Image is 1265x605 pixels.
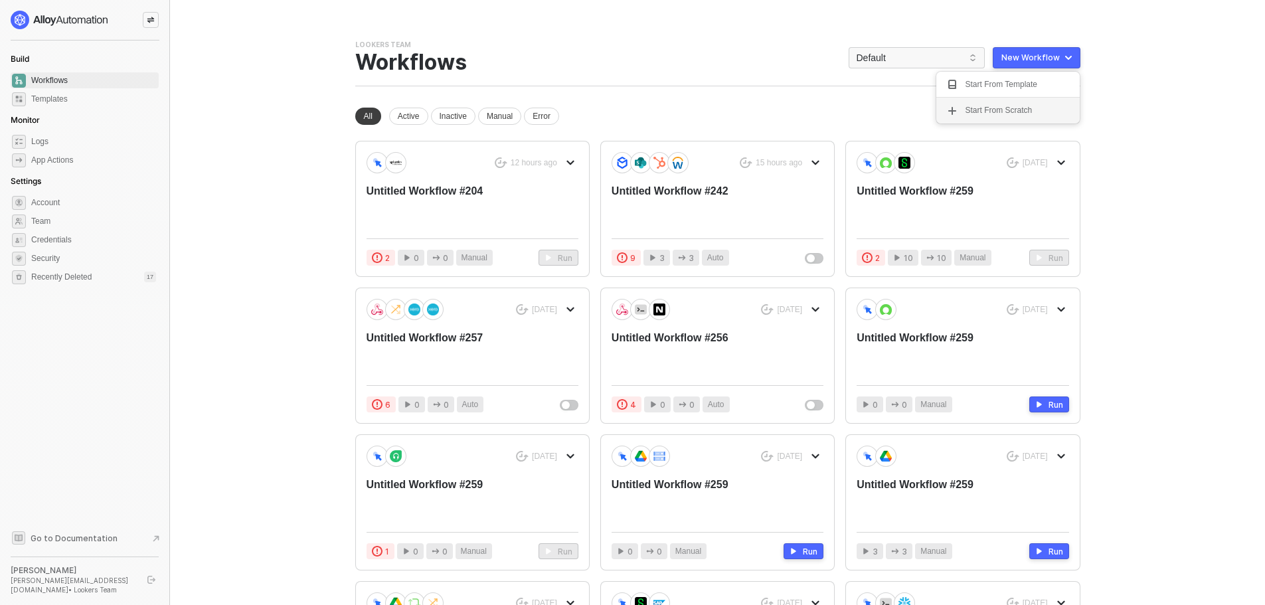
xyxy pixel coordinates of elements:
[966,104,1033,117] div: Start From Scratch
[566,452,574,460] span: icon-arrow-down
[653,303,665,315] img: icon
[495,157,507,169] span: icon-success-page
[12,215,26,228] span: team
[960,252,985,264] span: Manual
[539,543,578,559] button: Run
[462,398,479,411] span: Auto
[367,184,536,228] div: Untitled Workflow #204
[462,252,487,264] span: Manual
[414,252,419,264] span: 0
[861,157,873,168] img: icon
[11,54,29,64] span: Build
[385,545,389,558] span: 1
[444,398,449,411] span: 0
[371,450,383,462] img: icon
[857,331,1026,375] div: Untitled Workflow #259
[390,303,402,315] img: icon
[12,196,26,210] span: settings
[653,157,665,169] img: icon
[31,533,118,544] span: Go to Documentation
[861,303,873,315] img: icon
[390,450,402,462] img: icon
[966,78,1037,91] div: Start From Template
[653,450,665,462] img: icon
[880,450,892,462] img: icon
[672,157,684,169] img: icon
[756,157,802,169] div: 15 hours ago
[31,250,156,266] span: Security
[355,40,411,50] div: Lookers Team
[861,450,873,462] img: icon
[993,47,1080,68] button: New Workflow
[414,398,420,411] span: 0
[1001,52,1060,63] div: New Workflow
[689,252,694,264] span: 3
[11,576,135,594] div: [PERSON_NAME][EMAIL_ADDRESS][DOMAIN_NAME] • Lookers Team
[1049,546,1063,557] div: Run
[679,400,687,408] span: icon-app-actions
[431,108,475,125] div: Inactive
[371,303,383,315] img: icon
[635,303,647,315] img: icon
[442,545,448,558] span: 0
[926,254,934,262] span: icon-app-actions
[1023,451,1048,462] div: [DATE]
[1057,305,1065,313] span: icon-arrow-down
[432,547,440,555] span: icon-app-actions
[740,157,752,169] span: icon-success-page
[371,157,383,168] img: icon
[659,252,665,264] span: 3
[902,398,907,411] span: 0
[11,11,109,29] img: logo
[612,331,781,375] div: Untitled Workflow #256
[904,252,913,264] span: 10
[875,252,880,264] span: 2
[660,398,665,411] span: 0
[891,400,899,408] span: icon-app-actions
[635,450,647,462] img: icon
[31,133,156,149] span: Logs
[413,545,418,558] span: 0
[443,252,448,264] span: 0
[12,74,26,88] span: dashboard
[1057,452,1065,460] span: icon-arrow-down
[355,50,476,75] div: Workflows
[612,477,781,521] div: Untitled Workflow #259
[880,304,892,315] img: icon
[1007,304,1019,315] span: icon-success-page
[516,304,529,315] span: icon-success-page
[628,545,633,558] span: 0
[873,398,878,411] span: 0
[11,530,159,546] a: Knowledge Base
[616,450,628,462] img: icon
[12,153,26,167] span: icon-app-actions
[31,195,156,211] span: Account
[524,108,559,125] div: Error
[511,157,557,169] div: 12 hours ago
[657,545,662,558] span: 0
[12,252,26,266] span: security
[31,272,92,283] span: Recently Deleted
[31,213,156,229] span: Team
[630,398,636,411] span: 4
[1029,543,1069,559] button: Run
[707,252,724,264] span: Auto
[811,452,819,460] span: icon-arrow-down
[11,11,159,29] a: logo
[11,176,41,186] span: Settings
[11,115,40,125] span: Monitor
[1023,157,1048,169] div: [DATE]
[880,157,892,168] img: icon
[616,157,628,169] img: icon
[31,91,156,107] span: Templates
[408,303,420,315] img: icon
[630,252,635,264] span: 9
[367,331,536,375] div: Untitled Workflow #257
[891,547,899,555] span: icon-app-actions
[144,272,156,282] div: 17
[1049,399,1063,410] div: Run
[777,304,802,315] div: [DATE]
[920,545,946,558] span: Manual
[532,304,557,315] div: [DATE]
[811,305,819,313] span: icon-arrow-down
